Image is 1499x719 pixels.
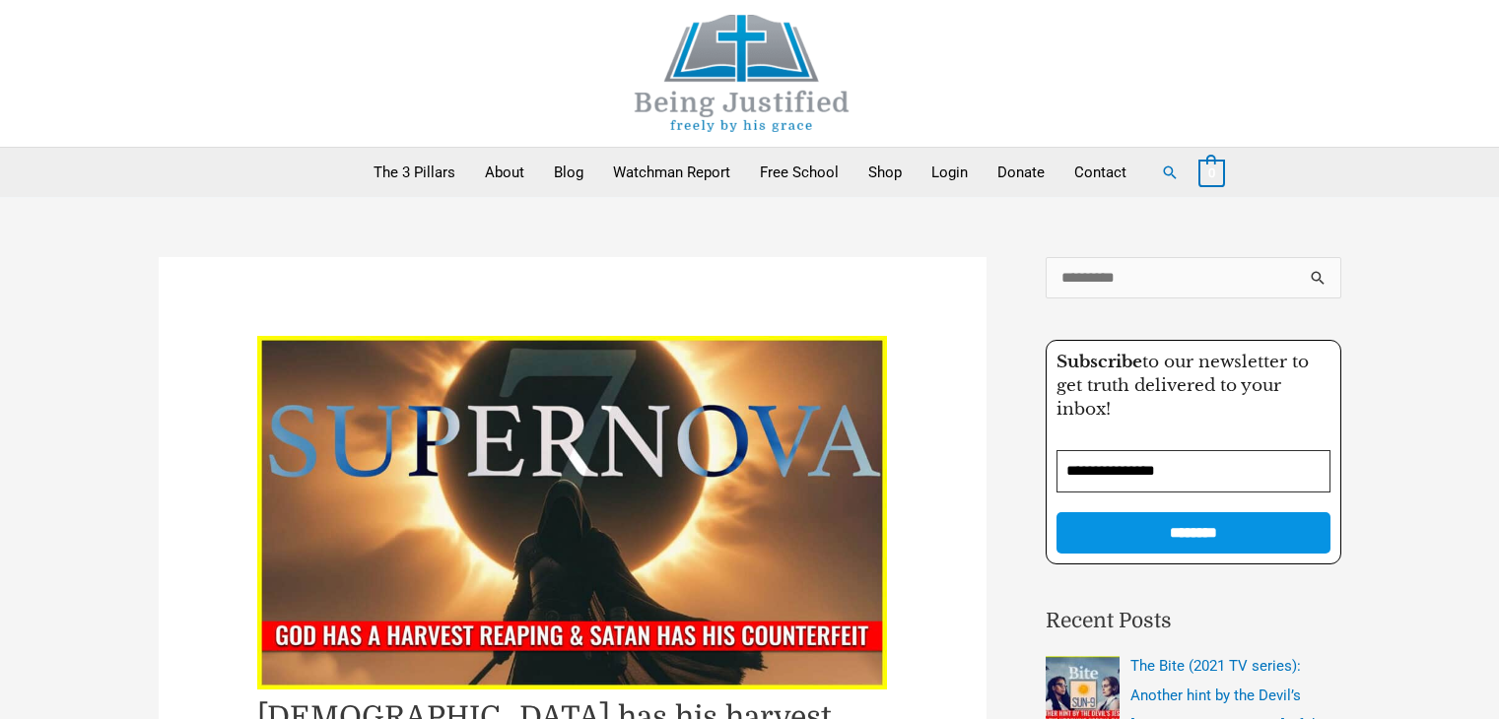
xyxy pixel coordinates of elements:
[745,148,853,197] a: Free School
[470,148,539,197] a: About
[1208,165,1215,180] span: 0
[1056,352,1142,372] strong: Subscribe
[359,148,470,197] a: The 3 Pillars
[359,148,1141,197] nav: Primary Site Navigation
[1056,352,1309,420] span: to our newsletter to get truth delivered to your inbox!
[1198,163,1225,181] a: View Shopping Cart, empty
[539,148,598,197] a: Blog
[594,15,890,132] img: Being Justified
[1056,450,1330,492] input: Email Address *
[983,148,1059,197] a: Donate
[853,148,917,197] a: Shop
[1059,148,1141,197] a: Contact
[917,148,983,197] a: Login
[598,148,745,197] a: Watchman Report
[1161,163,1179,181] a: Search button
[1046,606,1341,637] h2: Recent Posts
